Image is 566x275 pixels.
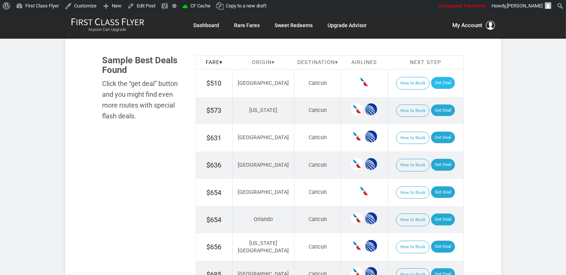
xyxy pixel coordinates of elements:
[365,212,377,224] span: United
[365,240,377,252] span: United
[102,79,184,121] div: Click the “get deal” button and you might find even more routes with special flash deals.
[238,240,289,254] span: [US_STATE][GEOGRAPHIC_DATA]
[206,161,221,169] span: $636
[309,189,327,195] span: Cancun
[396,77,430,90] button: How to Book
[206,106,221,114] span: $573
[431,132,455,144] a: Get Deal
[219,59,222,65] span: ▾
[309,107,327,113] span: Cancun
[396,159,430,172] button: How to Book
[234,19,260,32] a: Rare Fares
[102,55,184,75] h3: Sample Best Deals Found
[309,80,327,86] span: Cancun
[341,55,388,70] th: Airlines
[453,21,495,30] button: My Account
[206,79,221,87] span: $510
[71,27,144,32] small: Anyone Can Upgrade
[275,19,313,32] a: Sweet Redeems
[351,103,363,115] span: American Airlines
[249,107,277,113] span: [US_STATE]
[309,244,327,250] span: Cancun
[351,131,363,143] span: American Airlines
[431,159,455,171] a: Get Deal
[294,55,341,70] th: Destination
[71,18,144,26] img: First Class Flyer
[335,59,338,65] span: ▾
[365,103,377,115] span: United
[396,214,430,226] button: How to Book
[206,216,221,224] span: $654
[309,162,327,168] span: Cancun
[365,131,377,143] span: United
[309,216,327,223] span: Cancun
[388,55,464,70] th: Next Step
[358,76,370,88] span: American Airlines
[431,241,455,253] a: Get Deal
[507,3,543,9] span: [PERSON_NAME]
[351,212,363,224] span: American Airlines
[365,158,377,170] span: United
[396,132,430,144] button: How to Book
[328,19,367,32] a: Upgrade Advisor
[272,59,275,65] span: ▾
[351,158,363,170] span: American Airlines
[396,186,430,199] button: How to Book
[254,216,273,223] span: Orlando
[431,186,455,198] a: Get Deal
[431,214,455,226] a: Get Deal
[431,77,455,89] a: Get Deal
[238,80,289,86] span: [GEOGRAPHIC_DATA]
[453,21,483,30] span: My Account
[196,55,232,70] th: Fare
[238,134,289,141] span: [GEOGRAPHIC_DATA]
[71,18,144,33] a: First Class FlyerAnyone Can Upgrade
[438,3,486,9] span: Unsuspend Transients
[194,19,219,32] a: Dashboard
[206,243,221,251] span: $656
[206,189,221,196] span: $654
[238,189,289,195] span: [GEOGRAPHIC_DATA]
[351,240,363,252] span: American Airlines
[206,134,221,142] span: $631
[358,185,370,197] span: American Airlines
[431,105,455,116] a: Get Deal
[232,55,294,70] th: Origin
[396,105,430,117] button: How to Book
[238,162,289,168] span: [GEOGRAPHIC_DATA]
[396,241,430,253] button: How to Book
[309,134,327,141] span: Cancun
